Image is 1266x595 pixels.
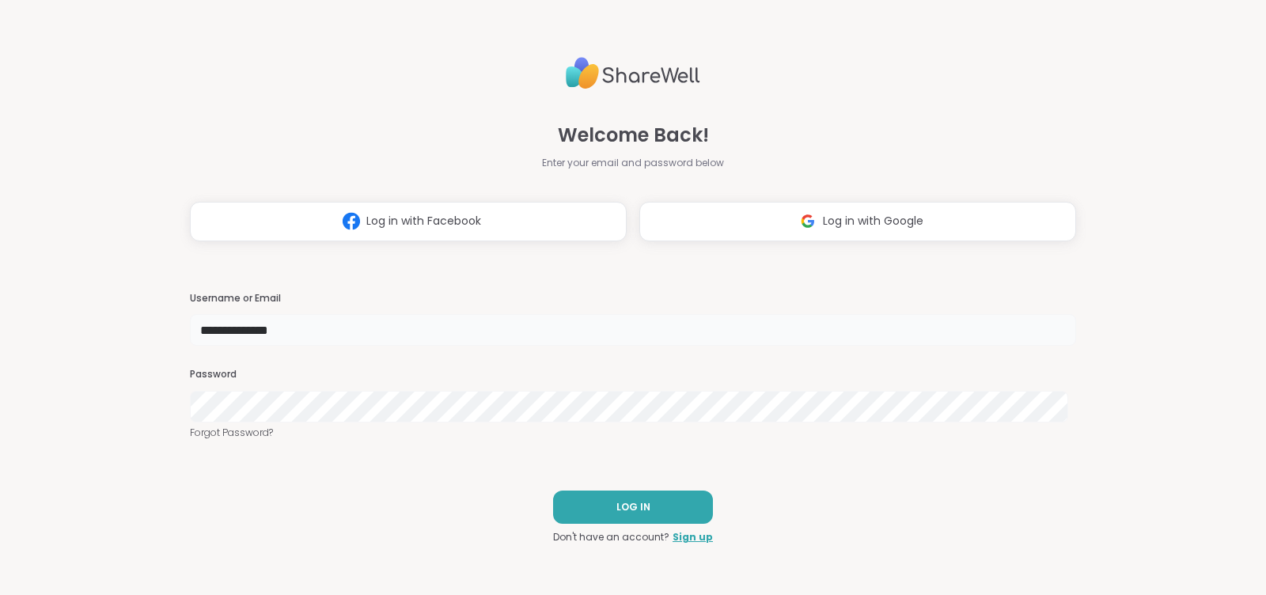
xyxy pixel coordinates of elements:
[566,51,700,96] img: ShareWell Logo
[190,368,1076,381] h3: Password
[616,500,650,514] span: LOG IN
[673,530,713,544] a: Sign up
[793,207,823,236] img: ShareWell Logomark
[823,213,923,229] span: Log in with Google
[639,202,1076,241] button: Log in with Google
[366,213,481,229] span: Log in with Facebook
[190,292,1076,305] h3: Username or Email
[190,426,1076,440] a: Forgot Password?
[336,207,366,236] img: ShareWell Logomark
[558,121,709,150] span: Welcome Back!
[542,156,724,170] span: Enter your email and password below
[190,202,627,241] button: Log in with Facebook
[553,530,669,544] span: Don't have an account?
[553,491,713,524] button: LOG IN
